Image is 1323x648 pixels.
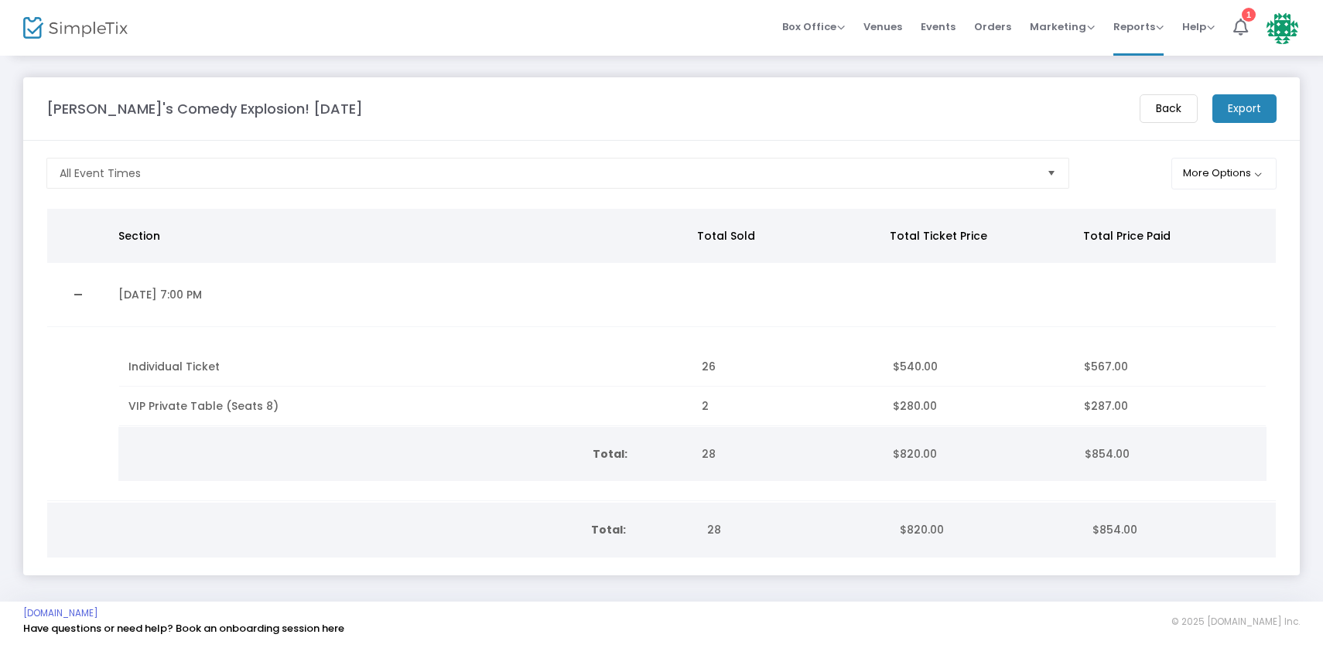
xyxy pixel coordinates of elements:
span: 2 [702,398,709,414]
div: 1 [1242,8,1256,22]
button: More Options [1171,158,1277,189]
span: VIP Private Table (Seats 8) [128,398,279,414]
span: Total Price Paid [1083,228,1171,244]
span: Individual Ticket [128,359,220,374]
a: Have questions or need help? Book an onboarding session here [23,621,344,636]
b: Total: [593,446,627,462]
span: 28 [702,446,716,462]
span: $287.00 [1084,398,1128,414]
span: 28 [707,522,721,537]
span: $567.00 [1084,359,1128,374]
span: © 2025 [DOMAIN_NAME] Inc. [1171,616,1300,628]
th: Total Sold [688,209,880,263]
a: Collapse Details [56,282,100,307]
span: $854.00 [1085,446,1130,462]
span: All Event Times [60,165,141,181]
span: Total Ticket Price [890,228,987,244]
span: $820.00 [893,446,937,462]
td: [DATE] 7:00 PM [109,263,692,327]
div: Data table [47,209,1276,501]
span: $854.00 [1092,522,1137,537]
th: Section [109,209,688,263]
div: Data table [47,503,1276,558]
span: Box Office [782,19,845,34]
m-panel-title: [PERSON_NAME]'s Comedy Explosion! [DATE] [46,98,363,119]
span: Events [921,7,955,46]
button: Select [1041,159,1062,188]
span: Orders [974,7,1011,46]
m-button: Export [1212,94,1277,123]
span: 26 [702,359,716,374]
span: $280.00 [893,398,937,414]
a: [DOMAIN_NAME] [23,607,98,619]
span: $540.00 [893,359,938,374]
div: Data table [119,347,1266,426]
span: Reports [1113,19,1164,34]
b: Total: [591,522,626,537]
span: $820.00 [900,522,944,537]
span: Marketing [1030,19,1095,34]
span: Help [1182,19,1215,34]
span: Venues [863,7,902,46]
m-button: Back [1140,94,1198,123]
